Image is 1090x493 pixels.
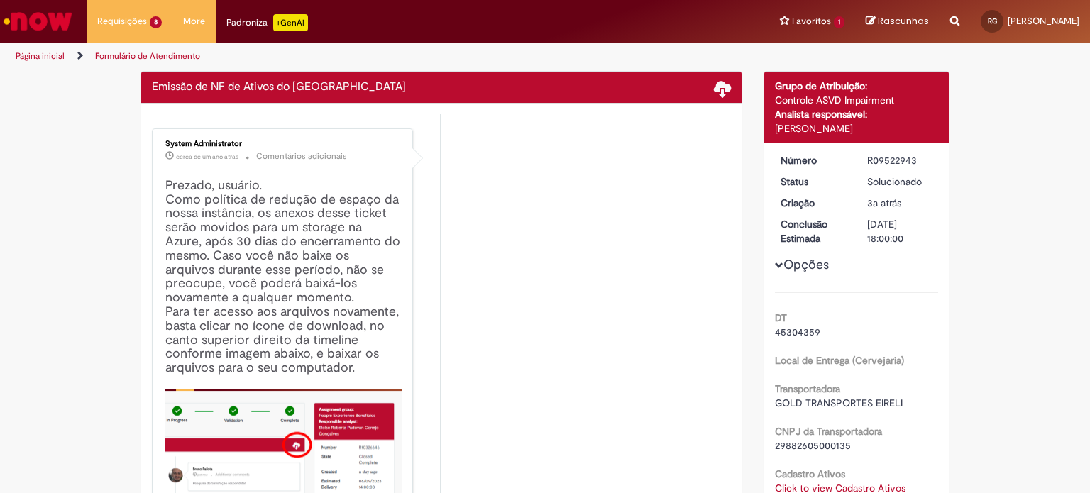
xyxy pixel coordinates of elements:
[770,217,857,245] dt: Conclusão Estimada
[165,140,402,148] div: System Administrator
[770,153,857,167] dt: Número
[95,50,200,62] a: Formulário de Atendimento
[867,175,933,189] div: Solucionado
[256,150,347,162] small: Comentários adicionais
[1008,15,1079,27] span: [PERSON_NAME]
[775,326,820,338] span: 45304359
[988,16,997,26] span: RG
[176,153,238,161] span: cerca de um ano atrás
[16,50,65,62] a: Página inicial
[867,196,901,209] span: 3a atrás
[150,16,162,28] span: 8
[775,397,903,409] span: GOLD TRANSPORTES EIRELI
[834,16,844,28] span: 1
[775,354,904,367] b: Local de Entrega (Cervejaria)
[775,439,851,452] span: 29882605000135
[775,93,939,107] div: Controle ASVD Impairment
[226,14,308,31] div: Padroniza
[97,14,147,28] span: Requisições
[866,15,929,28] a: Rascunhos
[775,382,840,395] b: Transportadora
[878,14,929,28] span: Rascunhos
[867,196,901,209] time: 11/02/2023 10:18:27
[867,217,933,245] div: [DATE] 18:00:00
[770,196,857,210] dt: Criação
[176,153,238,161] time: 30/06/2024 15:21:53
[11,43,716,70] ul: Trilhas de página
[775,121,939,135] div: [PERSON_NAME]
[867,153,933,167] div: R09522943
[775,107,939,121] div: Analista responsável:
[152,81,406,94] h2: Emissão de NF de Ativos do ASVD Histórico de tíquete
[775,425,882,438] b: CNPJ da Transportadora
[775,79,939,93] div: Grupo de Atribuição:
[775,467,845,480] b: Cadastro Ativos
[867,196,933,210] div: 11/02/2023 10:18:27
[770,175,857,189] dt: Status
[792,14,831,28] span: Favoritos
[714,79,731,96] span: Baixar anexos
[273,14,308,31] p: +GenAi
[775,311,787,324] b: DT
[1,7,75,35] img: ServiceNow
[183,14,205,28] span: More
